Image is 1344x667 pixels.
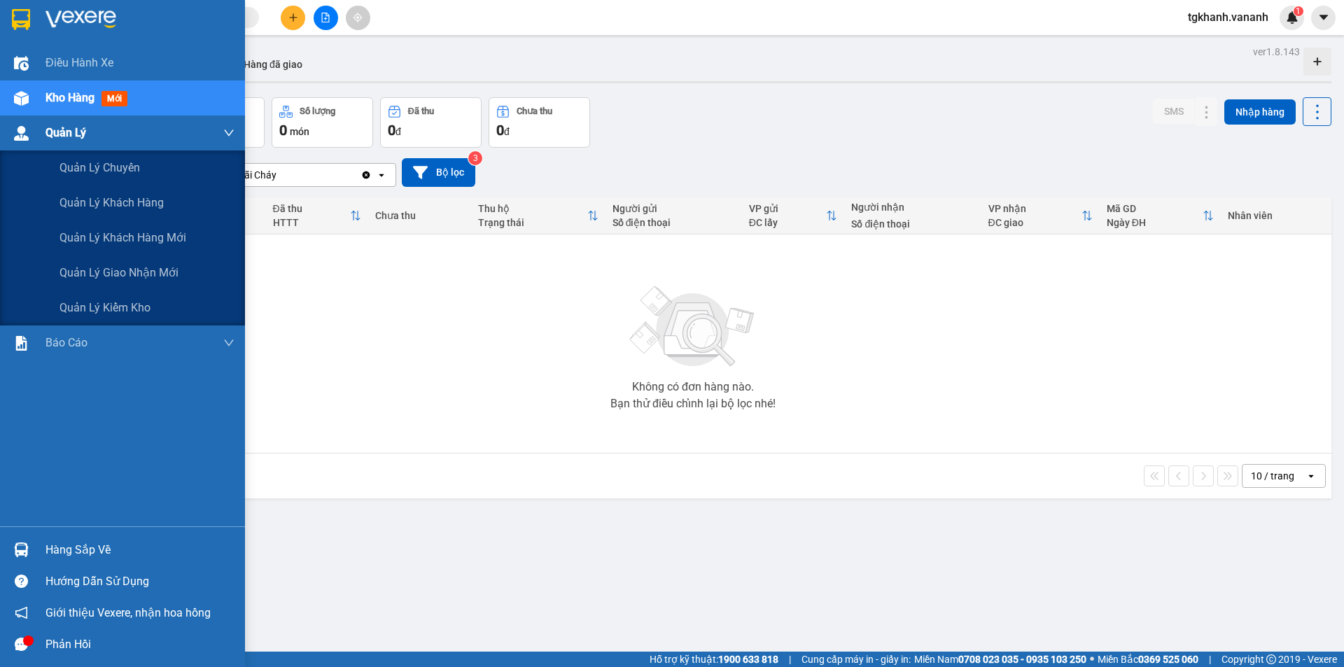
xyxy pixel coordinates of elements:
[14,56,29,71] img: warehouse-icon
[321,13,330,22] span: file-add
[471,197,605,234] th: Toggle SortBy
[346,6,370,30] button: aim
[1090,657,1094,662] span: ⚪️
[232,48,314,81] button: Hàng đã giao
[273,217,351,228] div: HTTT
[789,652,791,667] span: |
[281,6,305,30] button: plus
[1317,11,1330,24] span: caret-down
[496,122,504,139] span: 0
[1305,470,1317,482] svg: open
[1228,210,1324,221] div: Nhân viên
[376,169,387,181] svg: open
[272,97,373,148] button: Số lượng0món
[59,159,140,176] span: Quản lý chuyến
[650,652,778,667] span: Hỗ trợ kỹ thuật:
[14,126,29,141] img: warehouse-icon
[749,217,827,228] div: ĐC lấy
[1311,6,1336,30] button: caret-down
[1294,6,1303,16] sup: 1
[15,575,28,588] span: question-circle
[1107,203,1203,214] div: Mã GD
[395,126,401,137] span: đ
[12,9,30,30] img: logo-vxr
[45,54,113,71] span: Điều hành xe
[610,398,776,409] div: Bạn thử điều chỉnh lại bộ lọc nhé!
[914,652,1086,667] span: Miền Nam
[478,217,587,228] div: Trạng thái
[1177,8,1280,26] span: tgkhanh.vananh
[981,197,1100,234] th: Toggle SortBy
[314,6,338,30] button: file-add
[14,542,29,557] img: warehouse-icon
[612,203,735,214] div: Người gửi
[1153,99,1195,124] button: SMS
[742,197,845,234] th: Toggle SortBy
[288,13,298,22] span: plus
[45,540,234,561] div: Hàng sắp về
[1098,652,1198,667] span: Miền Bắc
[59,229,186,246] span: Quản lý khách hàng mới
[478,203,587,214] div: Thu hộ
[14,336,29,351] img: solution-icon
[101,91,127,106] span: mới
[45,124,86,141] span: Quản Lý
[1253,44,1300,59] div: ver 1.8.143
[623,278,763,376] img: svg+xml;base64,PHN2ZyBjbGFzcz0ibGlzdC1wbHVnX19zdmciIHhtbG5zPSJodHRwOi8vd3d3LnczLm9yZy8yMDAwL3N2Zy...
[1303,48,1331,76] div: Tạo kho hàng mới
[45,571,234,592] div: Hướng dẫn sử dụng
[988,217,1081,228] div: ĐC giao
[15,606,28,619] span: notification
[45,334,87,351] span: Báo cáo
[59,194,164,211] span: Quản lý khách hàng
[468,151,482,165] sup: 3
[45,91,94,104] span: Kho hàng
[360,169,372,181] svg: Clear value
[408,106,434,116] div: Đã thu
[988,203,1081,214] div: VP nhận
[273,203,351,214] div: Đã thu
[1286,11,1298,24] img: icon-new-feature
[749,203,827,214] div: VP gửi
[1209,652,1211,667] span: |
[300,106,335,116] div: Số lượng
[851,218,974,230] div: Số điện thoại
[353,13,363,22] span: aim
[718,654,778,665] strong: 1900 633 818
[504,126,510,137] span: đ
[1224,99,1296,125] button: Nhập hàng
[632,381,754,393] div: Không có đơn hàng nào.
[14,91,29,106] img: warehouse-icon
[380,97,482,148] button: Đã thu0đ
[801,652,911,667] span: Cung cấp máy in - giấy in:
[958,654,1086,665] strong: 0708 023 035 - 0935 103 250
[59,299,150,316] span: Quản lý kiểm kho
[45,604,211,622] span: Giới thiệu Vexere, nhận hoa hồng
[1107,217,1203,228] div: Ngày ĐH
[1138,654,1198,665] strong: 0369 525 060
[1251,469,1294,483] div: 10 / trang
[851,202,974,213] div: Người nhận
[223,168,276,182] div: BX Bãi Cháy
[1296,6,1301,16] span: 1
[279,122,287,139] span: 0
[266,197,369,234] th: Toggle SortBy
[45,634,234,655] div: Phản hồi
[223,127,234,139] span: down
[15,638,28,651] span: message
[388,122,395,139] span: 0
[223,337,234,349] span: down
[290,126,309,137] span: món
[278,168,279,182] input: Selected BX Bãi Cháy.
[402,158,475,187] button: Bộ lọc
[375,210,464,221] div: Chưa thu
[59,264,178,281] span: Quản lý giao nhận mới
[517,106,552,116] div: Chưa thu
[1100,197,1221,234] th: Toggle SortBy
[489,97,590,148] button: Chưa thu0đ
[1266,654,1276,664] span: copyright
[612,217,735,228] div: Số điện thoại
